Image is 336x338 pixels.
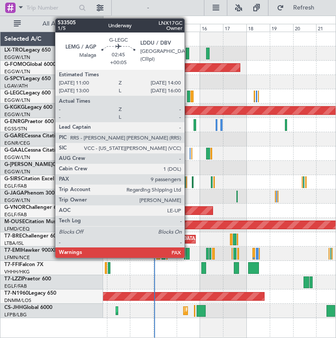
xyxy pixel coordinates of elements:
[4,111,30,118] a: EGGW/LTN
[4,62,56,67] a: G-FOMOGlobal 6000
[4,197,30,204] a: EGGW/LTN
[286,5,322,11] span: Refresh
[4,105,25,110] span: G-KGKG
[4,48,23,53] span: LX-TRO
[4,219,25,224] span: M-OUSE
[4,276,22,282] span: T7-LZZI
[4,211,27,218] a: EGLF/FAB
[4,148,76,153] a: G-GAALCessna Citation XLS+
[4,248,57,253] a: T7-EMIHawker 900XP
[4,54,30,61] a: EGGW/LTN
[293,24,317,32] div: 20
[4,297,31,304] a: DNMM/LOS
[146,90,166,103] div: No Crew
[246,24,270,32] div: 18
[4,226,29,232] a: LFMD/CEQ
[4,91,23,96] span: G-LEGC
[4,312,27,318] a: LFPB/LBG
[4,76,51,81] a: G-SPCYLegacy 650
[4,291,29,296] span: T7-N1960
[4,119,54,124] a: G-ENRGPraetor 600
[4,254,30,261] a: LFMN/NCE
[273,1,325,15] button: Refresh
[4,234,59,239] a: T7-BREChallenger 604
[4,169,30,175] a: EGGW/LTN
[4,305,52,310] a: CS-JHHGlobal 6000
[4,176,54,182] a: G-SIRSCitation Excel
[4,248,21,253] span: T7-EMI
[144,175,280,188] div: Planned Maint [GEOGRAPHIC_DATA] ([GEOGRAPHIC_DATA])
[177,24,200,32] div: 15
[4,154,30,161] a: EGGW/LTN
[4,262,43,267] a: T7-FFIFalcon 7X
[165,147,197,160] div: Planned Maint
[4,205,26,210] span: G-VNOR
[4,91,51,96] a: G-LEGCLegacy 600
[200,24,223,32] div: 16
[4,191,55,196] a: G-JAGAPhenom 300
[4,276,51,282] a: T7-LZZIPraetor 600
[4,83,28,89] a: LGAV/ATH
[4,62,26,67] span: G-FOMO
[270,24,293,32] div: 19
[4,176,21,182] span: G-SIRS
[4,283,27,289] a: EGLF/FAB
[153,24,177,32] div: 14
[4,105,52,110] a: G-KGKGLegacy 600
[4,76,23,81] span: G-SPCY
[223,24,246,32] div: 17
[4,262,19,267] span: T7-FFI
[4,133,24,139] span: G-GARE
[4,183,27,189] a: EGLF/FAB
[4,191,24,196] span: G-JAGA
[23,21,91,27] span: All Aircraft
[4,119,25,124] span: G-ENRG
[4,240,24,247] a: LTBA/ISL
[4,162,52,167] span: G-[PERSON_NAME]
[105,17,120,25] div: [DATE]
[130,24,153,32] div: 13
[4,140,30,146] a: EGNR/CEG
[186,304,322,317] div: Planned Maint [GEOGRAPHIC_DATA] ([GEOGRAPHIC_DATA])
[4,269,30,275] a: VHHH/HKG
[10,17,94,31] button: All Aircraft
[4,205,63,210] a: G-VNORChallenger 650
[4,48,51,53] a: LX-TROLegacy 650
[4,97,30,104] a: EGGW/LTN
[107,24,130,32] div: 12
[4,234,22,239] span: T7-BRE
[26,1,76,14] input: Trip Number
[4,148,24,153] span: G-GAAL
[4,126,27,132] a: EGSS/STN
[4,305,23,310] span: CS-JHH
[4,291,56,296] a: T7-N1960Legacy 650
[4,219,67,224] a: M-OUSECitation Mustang
[4,68,30,75] a: EGGW/LTN
[4,162,100,167] a: G-[PERSON_NAME]Cessna Citation XLS
[4,133,76,139] a: G-GARECessna Citation XLS+
[109,118,129,131] div: No Crew
[94,233,198,246] div: Planned Maint Warsaw ([GEOGRAPHIC_DATA])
